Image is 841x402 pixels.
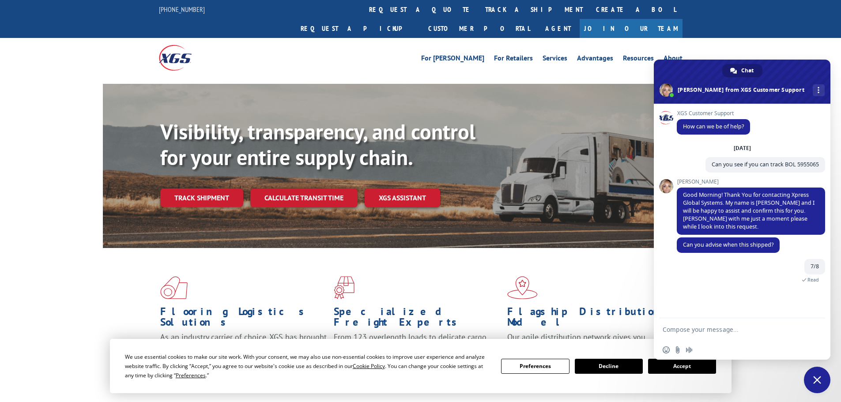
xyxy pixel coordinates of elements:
[663,318,804,340] textarea: Compose your message...
[811,263,819,270] span: 7/8
[507,332,670,353] span: Our agile distribution network gives you nationwide inventory management on demand.
[110,339,732,393] div: Cookie Consent Prompt
[160,306,327,332] h1: Flooring Logistics Solutions
[250,188,358,207] a: Calculate transit time
[159,5,205,14] a: [PHONE_NUMBER]
[722,64,762,77] a: Chat
[677,179,825,185] span: [PERSON_NAME]
[334,306,501,332] h1: Specialized Freight Experts
[353,362,385,370] span: Cookie Policy
[648,359,716,374] button: Accept
[575,359,643,374] button: Decline
[507,276,538,299] img: xgs-icon-flagship-distribution-model-red
[160,118,475,171] b: Visibility, transparency, and control for your entire supply chain.
[176,372,206,379] span: Preferences
[683,241,773,248] span: Can you advise when this shipped?
[507,306,674,332] h1: Flagship Distribution Model
[580,19,683,38] a: Join Our Team
[674,346,681,353] span: Send a file
[160,332,327,363] span: As an industry carrier of choice, XGS has brought innovation and dedication to flooring logistics...
[712,161,819,168] span: Can you see if you can track BOL 5955065
[663,346,670,353] span: Insert an emoji
[365,188,440,207] a: XGS ASSISTANT
[741,64,754,77] span: Chat
[334,332,501,371] p: From 123 overlength loads to delicate cargo, our experienced staff knows the best way to move you...
[677,110,750,116] span: XGS Customer Support
[160,276,188,299] img: xgs-icon-total-supply-chain-intelligence-red
[664,55,683,64] a: About
[577,55,613,64] a: Advantages
[160,188,243,207] a: Track shipment
[804,367,830,393] a: Close chat
[422,19,536,38] a: Customer Portal
[683,191,815,230] span: Good Morning! Thank You for contacting Xpress Global Systems. My name is [PERSON_NAME] and I will...
[501,359,569,374] button: Preferences
[334,276,355,299] img: xgs-icon-focused-on-flooring-red
[421,55,484,64] a: For [PERSON_NAME]
[686,346,693,353] span: Audio message
[294,19,422,38] a: Request a pickup
[543,55,567,64] a: Services
[536,19,580,38] a: Agent
[125,352,490,380] div: We use essential cookies to make our site work. With your consent, we may also use non-essential ...
[807,277,819,283] span: Read
[683,123,744,130] span: How can we be of help?
[623,55,654,64] a: Resources
[494,55,533,64] a: For Retailers
[734,146,751,151] div: [DATE]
